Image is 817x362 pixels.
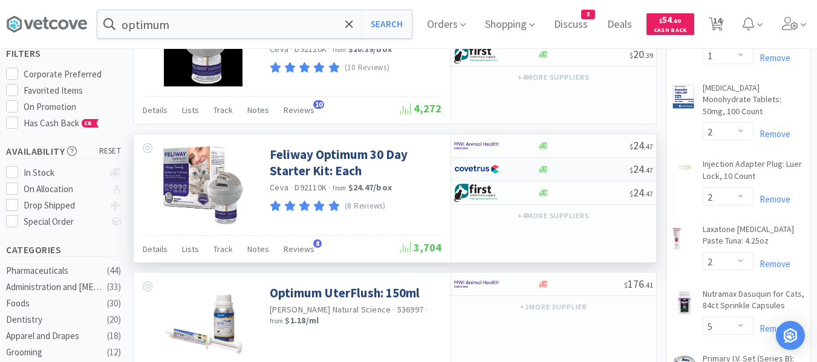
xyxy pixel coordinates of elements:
a: Remove [754,193,790,205]
a: [MEDICAL_DATA] Monohydrate Tablets: 50mg, 100 Count [703,82,804,123]
p: (8 Reviews) [345,200,386,213]
span: from [333,45,346,54]
span: from [333,184,346,192]
span: 24 [630,162,653,176]
span: 3,704 [400,241,441,254]
span: CB [82,120,94,127]
div: In Stock [24,166,104,180]
span: 8 [582,10,594,19]
strong: $20.39 / box [348,44,392,54]
span: Details [143,105,168,115]
span: 54 [659,14,681,25]
span: 10 [313,100,324,109]
span: $ [630,51,633,60]
span: . 47 [644,189,653,198]
strong: $1.18 / ml [285,315,319,326]
span: $ [659,17,662,25]
span: . 39 [644,51,653,60]
div: Pharmaceuticals [6,263,104,278]
div: ( 33 ) [107,280,121,294]
h5: Categories [6,243,121,257]
span: 24 [630,138,653,152]
span: · [328,182,331,193]
div: ( 20 ) [107,312,121,327]
button: +4more suppliers [512,207,596,224]
span: $ [630,166,633,175]
img: f6b2451649754179b5b4e0c70c3f7cb0_2.png [454,275,500,293]
strong: $24.47 / box [348,182,392,193]
span: · [328,44,331,54]
img: b7903cf84f564443bb3499850c27393d_712094.png [672,85,694,109]
span: · [290,44,293,54]
span: reset [99,145,122,158]
img: 67d67680309e4a0bb49a5ff0391dcc42_6.png [454,184,500,202]
span: . 60 [672,17,681,25]
span: Has Cash Back [24,117,99,129]
button: +1more supplier [514,299,593,315]
div: ( 30 ) [107,296,121,311]
span: $ [630,189,633,198]
span: from [270,317,283,325]
a: Remove [754,52,790,63]
div: Administration and [MEDICAL_DATA] [6,280,104,294]
h5: Availability [6,144,121,158]
span: 8 [313,239,322,248]
span: D92110K [295,182,327,193]
img: 4e36d8951be645d887bbeac19c1d400a_29355.png [672,226,682,250]
a: Ceva [270,182,288,193]
div: ( 12 ) [107,345,121,360]
span: $ [624,280,628,289]
div: Drop Shipped [24,198,104,213]
a: 14 [704,21,729,31]
span: Details [143,244,168,254]
span: · [425,304,428,315]
button: Search [362,10,412,38]
div: ( 44 ) [107,263,121,278]
div: Open Intercom Messenger [776,321,805,350]
img: 77fca1acd8b6420a9015268ca798ef17_1.png [454,160,500,178]
span: Reviews [284,105,314,115]
a: Nutramax Dasuquin for Cats, 84ct Sprinkle Capsules [703,288,804,317]
span: Notes [247,244,269,254]
img: 2fd28ddb7b9445bc8fc12b599f03b9d2.png [672,291,697,315]
div: On Allocation [24,182,104,196]
div: ( 18 ) [107,329,121,343]
span: 4,272 [400,102,441,115]
div: Corporate Preferred [24,67,122,82]
div: Favorited Items [24,83,122,98]
a: Remove [754,258,790,270]
div: Dentistry [6,312,104,327]
div: On Promotion [24,100,122,114]
div: Grooming [6,345,104,360]
span: Track [213,105,233,115]
span: 536997 [397,304,424,315]
span: Cash Back [654,27,687,35]
img: 9b7423ea858e494facd46f54e1906010_434616.png [163,146,242,225]
a: Discuss8 [549,19,593,30]
span: . 41 [644,280,653,289]
a: Injection Adapter Plug: Luer Lock, 10 Count [703,158,804,187]
a: Feliway Optimum 30 Day Starter Kit: Each [270,146,438,179]
a: Optimum UterFlush: 150ml [270,285,420,301]
span: $ [630,142,633,151]
span: Track [213,244,233,254]
span: Lists [182,105,199,115]
div: Special Order [24,215,104,229]
div: Foods [6,296,104,311]
span: · [290,182,293,193]
img: 67d67680309e4a0bb49a5ff0391dcc42_6.png [454,45,500,63]
img: f6b2451649754179b5b4e0c70c3f7cb0_2.png [454,137,500,155]
span: Lists [182,244,199,254]
p: (10 Reviews) [345,62,390,74]
a: Deals [602,19,637,30]
button: +4more suppliers [512,69,596,86]
a: Remove [754,323,790,334]
span: 20 [630,47,653,61]
span: . 47 [644,142,653,151]
img: 2dd15159a12144d7afbe65235b23945d_354720.png [672,163,697,171]
span: Reviews [284,244,314,254]
h5: Filters [6,47,121,60]
a: Remove [754,128,790,140]
a: [PERSON_NAME] Natural Science [270,304,391,315]
span: 24 [630,186,653,199]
